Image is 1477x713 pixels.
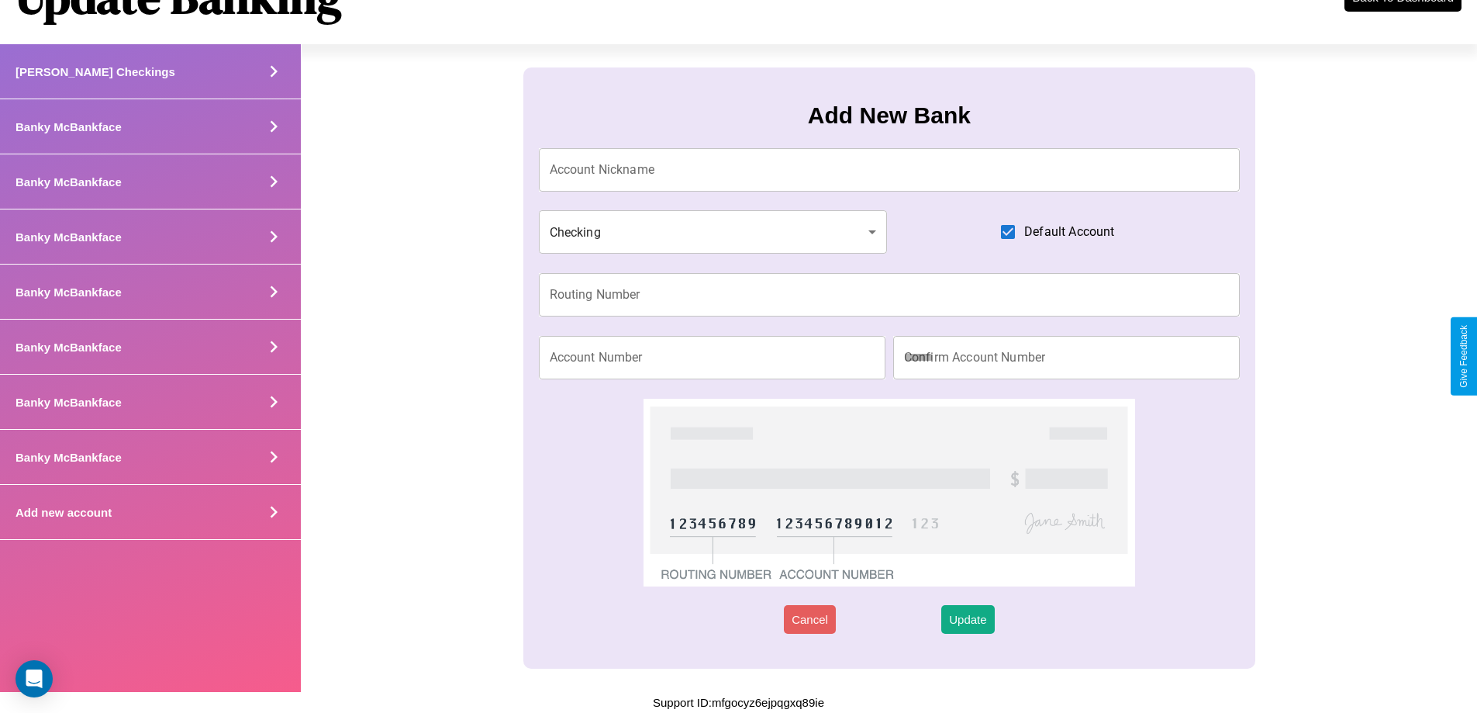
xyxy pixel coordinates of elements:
[16,230,122,244] h4: Banky McBankface
[16,175,122,189] h4: Banky McBankface
[808,102,971,129] h3: Add New Bank
[16,660,53,697] div: Open Intercom Messenger
[941,605,994,634] button: Update
[644,399,1134,587] img: check
[16,65,175,78] h4: [PERSON_NAME] Checkings
[16,396,122,409] h4: Banky McBankface
[1024,223,1114,241] span: Default Account
[16,286,122,299] h4: Banky McBankface
[16,341,122,354] h4: Banky McBankface
[16,120,122,133] h4: Banky McBankface
[16,451,122,464] h4: Banky McBankface
[653,692,824,713] p: Support ID: mfgocyz6ejpqgxq89ie
[784,605,836,634] button: Cancel
[1458,325,1469,388] div: Give Feedback
[539,210,888,254] div: Checking
[16,506,112,519] h4: Add new account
